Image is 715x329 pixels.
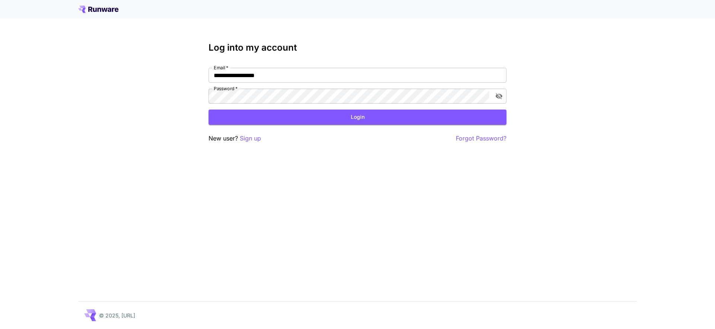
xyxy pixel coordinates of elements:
[240,134,261,143] button: Sign up
[214,64,228,71] label: Email
[214,85,238,92] label: Password
[99,311,135,319] p: © 2025, [URL]
[209,110,506,125] button: Login
[456,134,506,143] button: Forgot Password?
[209,134,261,143] p: New user?
[209,42,506,53] h3: Log into my account
[492,89,506,103] button: toggle password visibility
